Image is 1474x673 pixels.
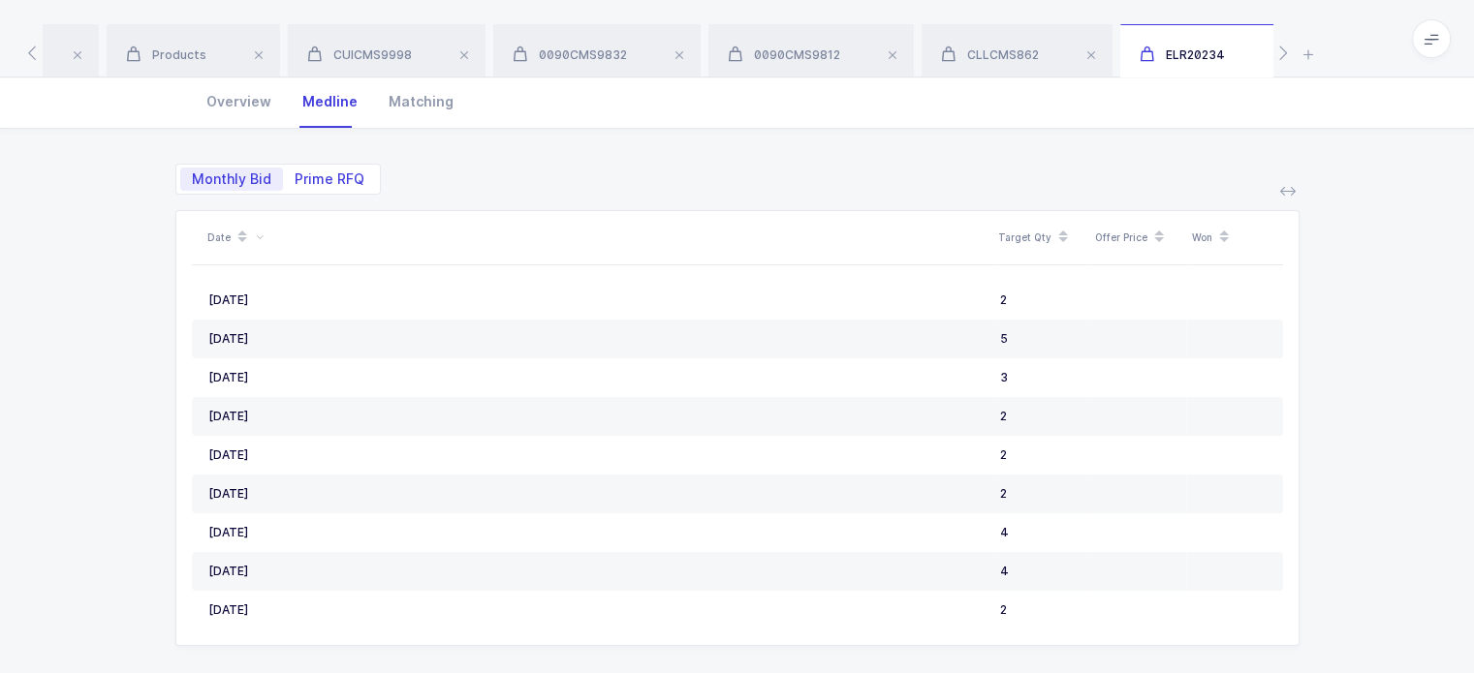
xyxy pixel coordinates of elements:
div: 4 [1000,564,1082,579]
div: [DATE] [208,409,985,424]
span: Monthly Bid [192,172,271,186]
div: Matching [373,76,469,128]
div: Date [207,221,987,254]
span: CUICMS9998 [307,47,412,62]
div: 2 [1000,447,1082,463]
div: Overview [191,76,287,128]
div: [DATE] [208,602,985,618]
div: [DATE] [208,447,985,463]
span: CLLCMS862 [941,47,1039,62]
div: Offer Price [1095,221,1180,254]
div: 4 [1000,525,1082,540]
div: [DATE] [208,564,985,579]
div: Target Qty [998,221,1083,254]
span: Prime RFQ [295,172,364,186]
div: Won [1192,221,1277,254]
div: 2 [1000,486,1082,502]
div: [DATE] [208,331,985,347]
div: Medline [287,76,373,128]
div: [DATE] [208,525,985,540]
div: 3 [1000,370,1082,385]
div: 2 [1000,292,1082,308]
div: 2 [1000,409,1082,424]
span: 0090CMS9832 [513,47,627,62]
span: 0090CMS9812 [728,47,840,62]
div: 5 [1000,331,1082,347]
span: Products [126,47,206,62]
div: [DATE] [208,370,985,385]
span: ELR20234 [1140,47,1225,62]
div: [DATE] [208,292,985,308]
div: [DATE] [208,486,985,502]
div: 2 [1000,602,1082,618]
